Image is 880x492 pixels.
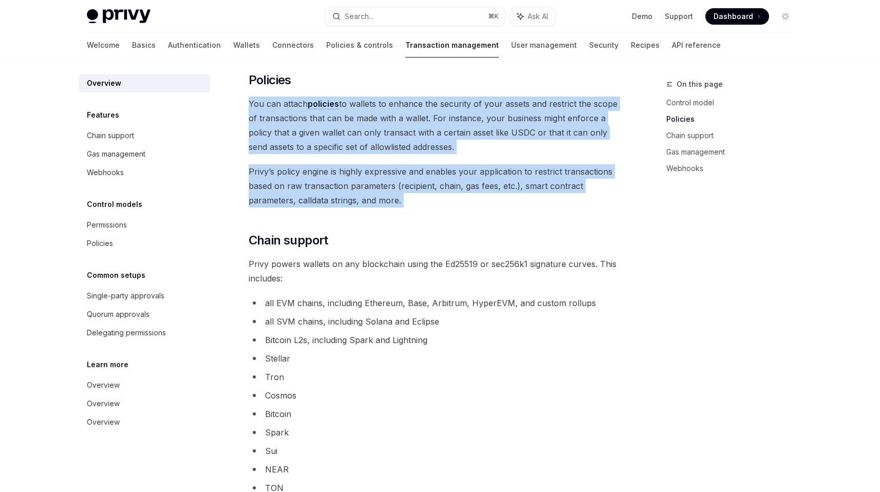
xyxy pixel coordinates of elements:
[249,388,619,403] li: Cosmos
[666,127,802,144] a: Chain support
[79,305,210,324] a: Quorum approvals
[249,407,619,421] li: Bitcoin
[87,33,120,58] a: Welcome
[677,78,723,90] span: On this page
[249,97,619,154] span: You can attach to wallets to enhance the security of your assets and restrict the scope of transa...
[249,72,291,88] span: Policies
[249,232,328,249] span: Chain support
[87,77,121,89] div: Overview
[666,160,802,177] a: Webhooks
[87,148,145,160] div: Gas management
[79,324,210,342] a: Delegating permissions
[326,33,393,58] a: Policies & controls
[249,425,619,440] li: Spark
[79,74,210,92] a: Overview
[249,296,619,310] li: all EVM chains, including Ethereum, Base, Arbitrum, HyperEVM, and custom rollups
[87,416,120,428] div: Overview
[249,444,619,458] li: Sui
[666,144,802,160] a: Gas management
[79,216,210,234] a: Permissions
[87,109,119,121] h5: Features
[705,8,769,25] a: Dashboard
[168,33,221,58] a: Authentication
[233,33,260,58] a: Wallets
[665,11,693,22] a: Support
[87,308,149,320] div: Quorum approvals
[528,11,548,22] span: Ask AI
[511,33,577,58] a: User management
[714,11,753,22] span: Dashboard
[249,164,619,207] span: Privy’s policy engine is highly expressive and enables your application to restrict transactions ...
[777,8,794,25] button: Toggle dark mode
[631,33,660,58] a: Recipes
[132,33,156,58] a: Basics
[79,287,210,305] a: Single-party approvals
[249,257,619,286] span: Privy powers wallets on any blockchain using the Ed25519 or sec256k1 signature curves. This inclu...
[672,33,721,58] a: API reference
[87,327,166,339] div: Delegating permissions
[589,33,619,58] a: Security
[87,166,124,179] div: Webhooks
[79,376,210,394] a: Overview
[345,10,373,23] div: Search...
[87,129,134,142] div: Chain support
[87,198,142,211] h5: Control models
[249,351,619,366] li: Stellar
[87,9,151,24] img: light logo
[249,370,619,384] li: Tron
[272,33,314,58] a: Connectors
[488,12,499,21] span: ⌘ K
[405,33,499,58] a: Transaction management
[325,7,505,26] button: Search...⌘K
[79,234,210,253] a: Policies
[79,126,210,145] a: Chain support
[666,94,802,111] a: Control model
[249,462,619,477] li: NEAR
[87,290,164,302] div: Single-party approvals
[79,163,210,182] a: Webhooks
[510,7,555,26] button: Ask AI
[632,11,652,22] a: Demo
[249,333,619,347] li: Bitcoin L2s, including Spark and Lightning
[87,398,120,410] div: Overview
[79,413,210,431] a: Overview
[79,394,210,413] a: Overview
[79,145,210,163] a: Gas management
[666,111,802,127] a: Policies
[87,379,120,391] div: Overview
[87,237,113,250] div: Policies
[87,219,127,231] div: Permissions
[308,99,339,109] a: policies
[87,269,145,281] h5: Common setups
[249,314,619,329] li: all SVM chains, including Solana and Eclipse
[87,358,128,371] h5: Learn more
